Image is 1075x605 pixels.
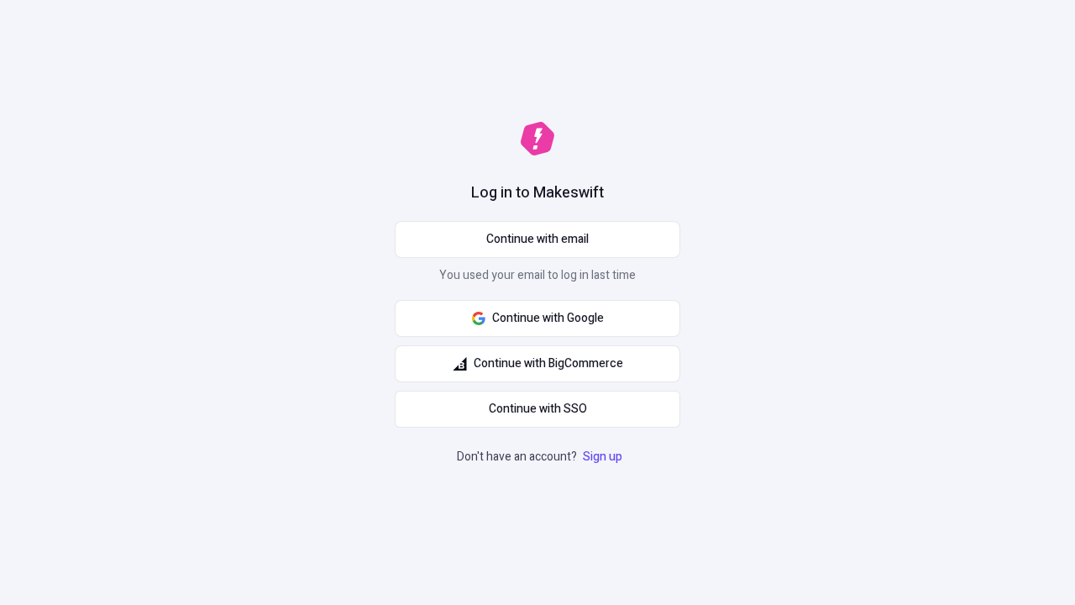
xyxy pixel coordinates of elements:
p: Don't have an account? [457,448,626,466]
h1: Log in to Makeswift [471,182,604,204]
a: Continue with SSO [395,391,680,428]
button: Continue with Google [395,300,680,337]
button: Continue with email [395,221,680,258]
a: Sign up [579,448,626,466]
span: Continue with Google [492,309,604,328]
span: Continue with BigCommerce [474,355,623,373]
p: You used your email to log in last time [395,266,680,292]
span: Continue with email [486,230,589,249]
button: Continue with BigCommerce [395,345,680,382]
